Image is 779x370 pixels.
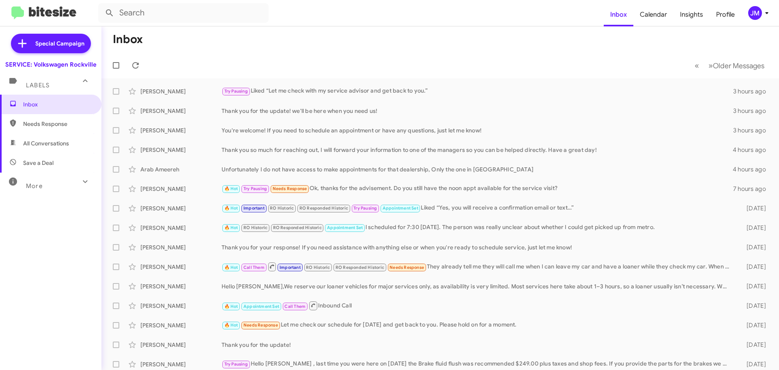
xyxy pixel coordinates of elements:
[704,57,769,74] button: Next
[690,57,769,74] nav: Page navigation example
[389,265,424,270] span: Needs Response
[224,361,248,367] span: Try Pausing
[224,186,238,191] span: 🔥 Hot
[11,34,91,53] a: Special Campaign
[140,302,222,310] div: [PERSON_NAME]
[741,6,770,20] button: JM
[733,126,773,134] div: 3 hours ago
[243,206,265,211] span: Important
[708,61,713,71] span: »
[222,203,734,213] div: Liked “Yes, you will receive a confirmation email or text…”
[23,120,92,128] span: Needs Response
[280,265,301,270] span: Important
[222,126,733,134] div: You're welcome! If you need to schedule an appointment or have any questions, just let me know!
[604,3,633,26] a: Inbox
[734,224,773,232] div: [DATE]
[734,341,773,349] div: [DATE]
[734,282,773,290] div: [DATE]
[222,341,734,349] div: Thank you for the update!
[336,265,384,270] span: RO Responded Historic
[306,265,330,270] span: RO Historic
[140,282,222,290] div: [PERSON_NAME]
[273,186,307,191] span: Needs Response
[98,3,269,23] input: Search
[734,360,773,368] div: [DATE]
[140,87,222,95] div: [PERSON_NAME]
[222,146,733,154] div: Thank you so much for reaching out, I will forward your information to one of the managers so you...
[140,107,222,115] div: [PERSON_NAME]
[222,262,734,272] div: They already tell me they will call me when I can leave my car and have a loaner while they check...
[243,265,265,270] span: Call Them
[224,206,238,211] span: 🔥 Hot
[710,3,741,26] a: Profile
[734,321,773,329] div: [DATE]
[224,89,248,94] span: Try Pausing
[633,3,674,26] a: Calendar
[353,206,377,211] span: Try Pausing
[140,224,222,232] div: [PERSON_NAME]
[695,61,699,71] span: «
[26,82,49,89] span: Labels
[222,243,734,251] div: Thank you for your response! If you need assistance with anything else or when you're ready to sc...
[224,304,238,309] span: 🔥 Hot
[140,341,222,349] div: [PERSON_NAME]
[224,265,238,270] span: 🔥 Hot
[733,165,773,173] div: 4 hours ago
[222,359,734,369] div: Hello [PERSON_NAME] , last time you were here on [DATE] the Brake fluid flush was recommended $24...
[327,225,363,230] span: Appointment Set
[140,263,222,271] div: [PERSON_NAME]
[222,165,733,173] div: Unfortunately I do not have access to make appointments for that dealership, Only the one in [GEO...
[222,320,734,330] div: Let me check our schedule for [DATE] and get back to you. Please hold on for a moment.
[383,206,418,211] span: Appointment Set
[273,225,322,230] span: RO Responded Historic
[222,301,734,311] div: Inbound Call
[222,87,733,96] div: Liked “Let me check with my service advisor and get back to you.”
[140,165,222,173] div: Arab Ameereh
[23,100,92,108] span: Inbox
[222,282,734,290] div: Hello [PERSON_NAME],We reserve our loaner vehicles for major services only, as availability is ve...
[224,322,238,328] span: 🔥 Hot
[733,185,773,193] div: 7 hours ago
[224,225,238,230] span: 🔥 Hot
[270,206,294,211] span: RO Historic
[734,204,773,212] div: [DATE]
[284,304,306,309] span: Call Them
[733,146,773,154] div: 4 hours ago
[140,321,222,329] div: [PERSON_NAME]
[222,184,733,193] div: Ok, thanks for the advisement. Do you still have the noon appt available for the service visit?
[222,223,734,232] div: l scheduled for 7:30 [DATE]. The person was really unclear about whether I could get picked up fr...
[243,186,267,191] span: Try Pausing
[243,322,278,328] span: Needs Response
[140,204,222,212] div: [PERSON_NAME]
[748,6,762,20] div: JM
[222,107,733,115] div: Thank you for the update! we'll be here when you need us!
[690,57,704,74] button: Previous
[713,61,764,70] span: Older Messages
[23,139,69,147] span: All Conversations
[140,126,222,134] div: [PERSON_NAME]
[243,304,279,309] span: Appointment Set
[733,87,773,95] div: 3 hours ago
[140,146,222,154] div: [PERSON_NAME]
[734,263,773,271] div: [DATE]
[674,3,710,26] a: Insights
[140,360,222,368] div: [PERSON_NAME]
[26,182,43,190] span: More
[5,61,97,69] div: SERVICE: Volkswagen Rockville
[299,206,348,211] span: RO Responded Historic
[243,225,267,230] span: RO Historic
[734,302,773,310] div: [DATE]
[113,33,143,46] h1: Inbox
[733,107,773,115] div: 3 hours ago
[35,39,84,48] span: Special Campaign
[734,243,773,251] div: [DATE]
[23,159,54,167] span: Save a Deal
[140,185,222,193] div: [PERSON_NAME]
[140,243,222,251] div: [PERSON_NAME]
